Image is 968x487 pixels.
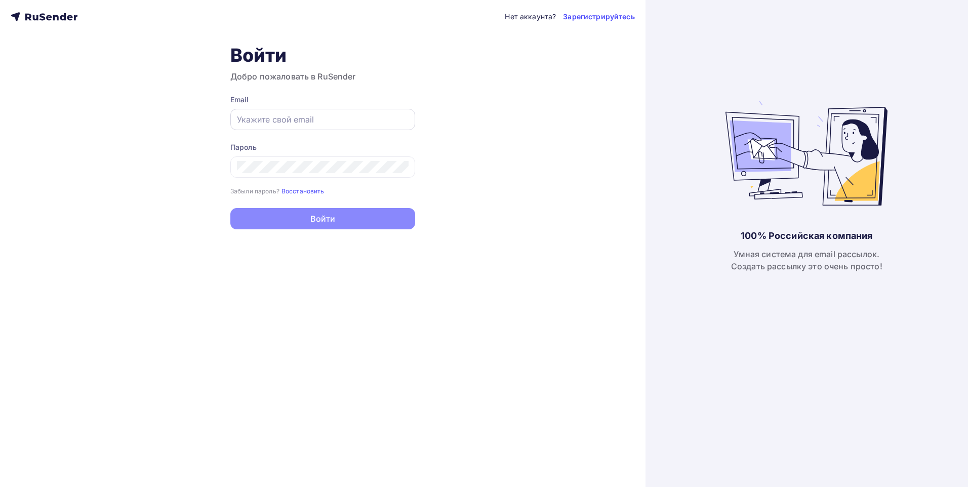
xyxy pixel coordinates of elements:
small: Забыли пароль? [230,187,279,195]
small: Восстановить [281,187,325,195]
input: Укажите свой email [237,113,409,126]
div: Пароль [230,142,415,152]
div: Нет аккаунта? [505,12,556,22]
a: Зарегистрируйтесь [563,12,634,22]
div: 100% Российская компания [741,230,872,242]
button: Войти [230,208,415,229]
div: Умная система для email рассылок. Создать рассылку это очень просто! [731,248,882,272]
div: Email [230,95,415,105]
h1: Войти [230,44,415,66]
a: Восстановить [281,186,325,195]
h3: Добро пожаловать в RuSender [230,70,415,83]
